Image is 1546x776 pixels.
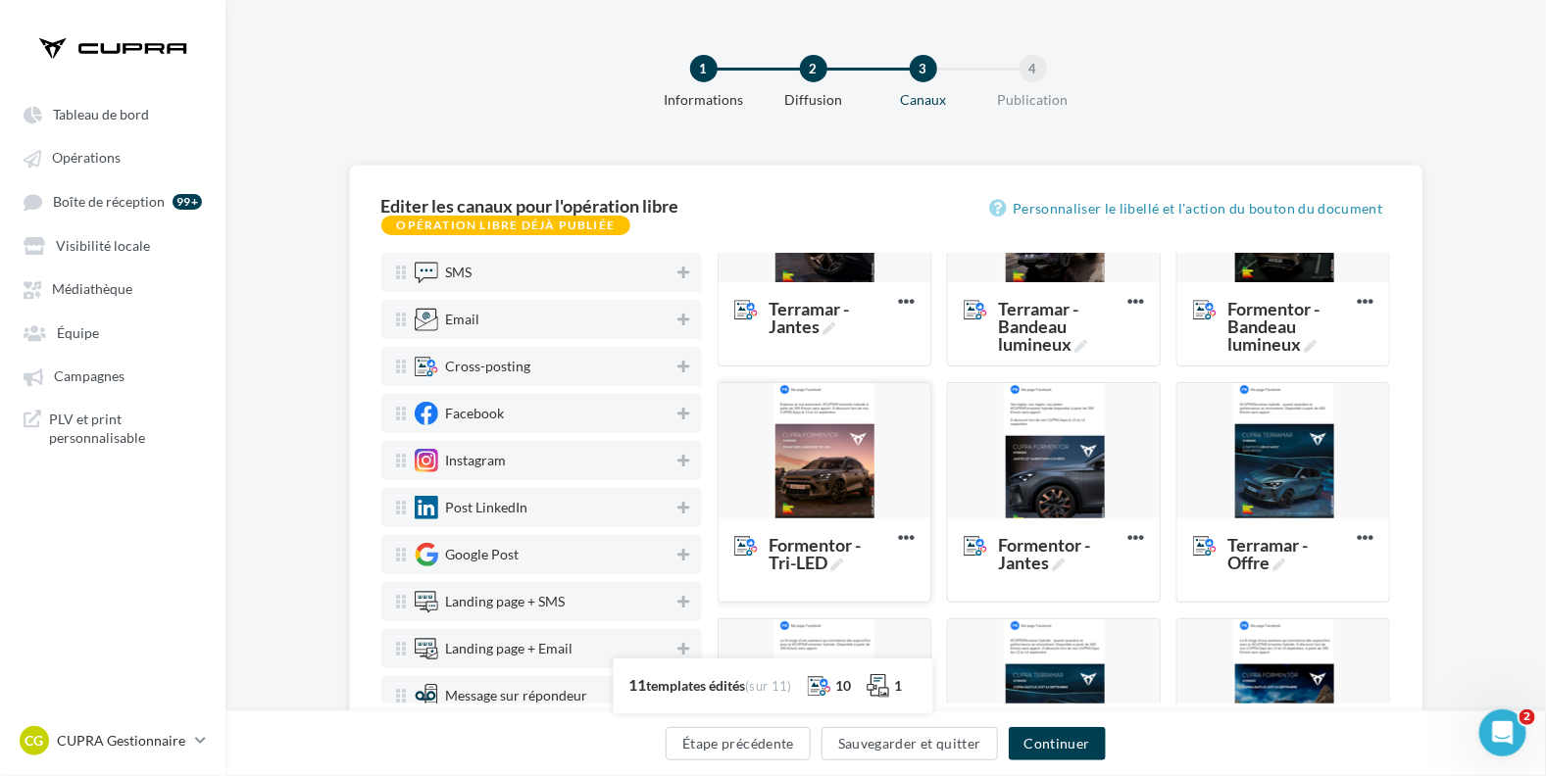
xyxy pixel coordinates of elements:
[381,197,679,215] div: Editer les canaux pour l'opération libre
[446,407,505,420] div: Facebook
[12,315,214,350] a: Équipe
[1193,300,1357,321] span: Formentor - Bandeau lumineux
[12,270,214,306] a: Médiathèque
[446,548,520,561] div: Google Post
[12,183,214,219] a: Boîte de réception 99+
[964,300,1127,321] span: Terramar - Bandeau lumineux
[861,90,986,110] div: Canaux
[666,727,811,760] button: Étape précédente
[12,227,214,263] a: Visibilité locale
[769,300,890,335] span: Terramar - Jantes
[49,410,202,448] span: PLV et print personnalisable
[641,90,767,110] div: Informations
[16,722,210,759] a: CG CUPRA Gestionnaire
[1520,709,1535,725] span: 2
[173,194,202,210] div: 99+
[989,197,1390,220] a: Personnaliser le libellé et l'action du bouton du document
[1227,536,1349,571] span: Terramar - Offre
[835,676,851,696] div: 10
[446,454,507,467] div: Instagram
[998,536,1120,571] span: Formentor - Jantes
[446,313,480,326] div: Email
[628,675,646,694] span: 11
[1020,55,1047,82] div: 4
[52,150,121,167] span: Opérations
[910,55,937,82] div: 3
[894,676,902,696] div: 1
[800,55,827,82] div: 2
[12,139,214,174] a: Opérations
[56,237,150,254] span: Visibilité locale
[446,689,588,703] div: Message sur répondeur
[12,402,214,456] a: PLV et print personnalisable
[446,266,473,279] div: SMS
[964,536,1127,558] span: Formentor - Jantes
[1227,300,1349,353] span: Formentor - Bandeau lumineux
[745,678,792,694] span: (sur 11)
[1193,536,1357,558] span: Terramar - Offre
[690,55,718,82] div: 1
[381,216,631,235] div: Opération libre déjà publiée
[751,90,876,110] div: Diffusion
[53,193,165,210] span: Boîte de réception
[53,106,149,122] span: Tableau de bord
[12,358,214,393] a: Campagnes
[12,96,214,131] a: Tableau de bord
[1479,709,1526,756] iframe: Intercom live chat
[769,536,890,571] span: Formentor - Tri-LED
[734,536,898,558] span: Formentor - Tri-LED
[646,677,745,694] span: templates édités
[57,324,99,341] span: Équipe
[54,368,125,385] span: Campagnes
[1009,727,1106,760] button: Continuer
[52,281,132,298] span: Médiathèque
[446,501,528,514] div: Post LinkedIn
[446,360,531,373] div: Cross-posting
[446,595,566,608] div: Landing page + SMS
[734,300,898,321] span: Terramar - Jantes
[25,731,44,751] span: CG
[998,300,1120,353] span: Terramar - Bandeau lumineux
[446,642,574,655] div: Landing page + Email
[57,731,187,751] p: CUPRA Gestionnaire
[822,727,998,760] button: Sauvegarder et quitter
[971,90,1096,110] div: Publication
